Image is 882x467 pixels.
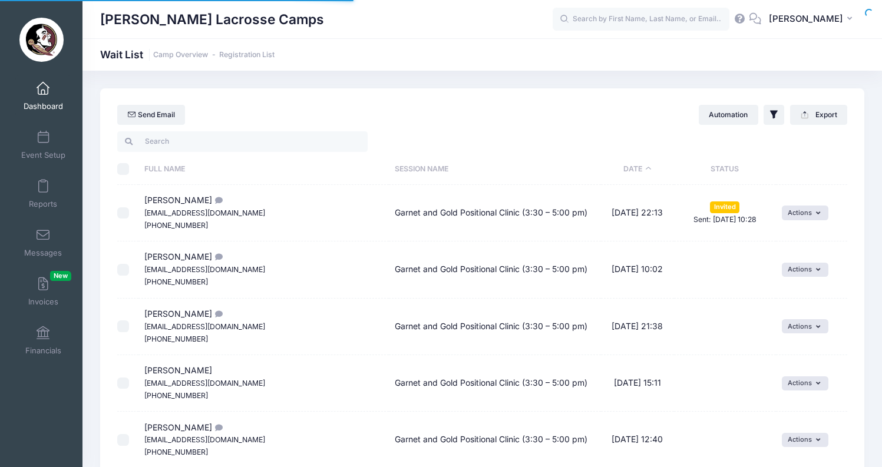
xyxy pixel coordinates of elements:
[100,48,275,61] h1: Wait List
[117,131,368,151] input: Search
[790,105,847,125] button: Export
[782,433,828,447] button: Actions
[144,277,208,286] small: [PHONE_NUMBER]
[389,241,601,298] td: Garnet and Gold Positional Clinic (3:30 – 5:00 pm)
[21,150,65,160] span: Event Setup
[212,310,222,318] i: She will be a junior at Osceola High in Pinellas County…… the number belongs to her mother Brandy...
[144,322,265,331] small: [EMAIL_ADDRESS][DOMAIN_NAME]
[144,365,265,400] span: [PERSON_NAME]
[601,154,674,185] th: Date: activate to sort column descending
[761,6,864,33] button: [PERSON_NAME]
[15,222,71,263] a: Messages
[144,379,265,387] small: [EMAIL_ADDRESS][DOMAIN_NAME]
[601,299,674,355] td: [DATE] 21:38
[144,251,265,286] span: [PERSON_NAME]
[776,154,847,185] th: : activate to sort column ascending
[50,271,71,281] span: New
[24,248,62,258] span: Messages
[782,376,828,390] button: Actions
[769,12,843,25] span: [PERSON_NAME]
[153,51,208,59] a: Camp Overview
[144,265,265,274] small: [EMAIL_ADDRESS][DOMAIN_NAME]
[144,221,208,230] small: [PHONE_NUMBER]
[15,320,71,361] a: Financials
[699,105,758,125] button: Automation
[674,154,777,185] th: Status: activate to sort column ascending
[15,75,71,117] a: Dashboard
[389,154,601,185] th: Session Name: activate to sort column ascending
[144,195,265,230] span: [PERSON_NAME]
[710,201,739,213] span: Invited
[138,154,389,185] th: Full Name: activate to sort column ascending
[212,424,222,432] i: Really hope a spot opens up and look forward to attending
[144,309,265,343] span: [PERSON_NAME]
[219,51,275,59] a: Registration List
[28,297,58,307] span: Invoices
[144,435,265,444] small: [EMAIL_ADDRESS][DOMAIN_NAME]
[15,271,71,312] a: InvoicesNew
[389,185,601,241] td: Garnet and Gold Positional Clinic (3:30 – 5:00 pm)
[782,206,828,220] button: Actions
[389,299,601,355] td: Garnet and Gold Positional Clinic (3:30 – 5:00 pm)
[24,101,63,111] span: Dashboard
[782,319,828,333] button: Actions
[117,105,185,125] a: Send Email
[144,448,208,456] small: [PHONE_NUMBER]
[15,173,71,214] a: Reports
[601,241,674,298] td: [DATE] 10:02
[212,197,222,204] i: Lacey got honorable mention as an all panhandle player this year as a sophomore at the attack pos...
[782,263,828,277] button: Actions
[389,355,601,412] td: Garnet and Gold Positional Clinic (3:30 – 5:00 pm)
[100,6,324,33] h1: [PERSON_NAME] Lacrosse Camps
[212,253,222,261] i: Hopeful to obtain a spot! I have 3 siblings, one was on the track team for fsu and the other is a...
[19,18,64,62] img: Sara Tisdale Lacrosse Camps
[144,334,208,343] small: [PHONE_NUMBER]
[25,346,61,356] span: Financials
[601,355,674,412] td: [DATE] 15:11
[15,124,71,165] a: Event Setup
[693,215,757,224] small: Sent: [DATE] 10:28
[553,8,729,31] input: Search by First Name, Last Name, or Email...
[144,391,208,400] small: [PHONE_NUMBER]
[29,199,57,209] span: Reports
[144,422,265,457] span: [PERSON_NAME]
[144,208,265,217] small: [EMAIL_ADDRESS][DOMAIN_NAME]
[601,185,674,241] td: [DATE] 22:13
